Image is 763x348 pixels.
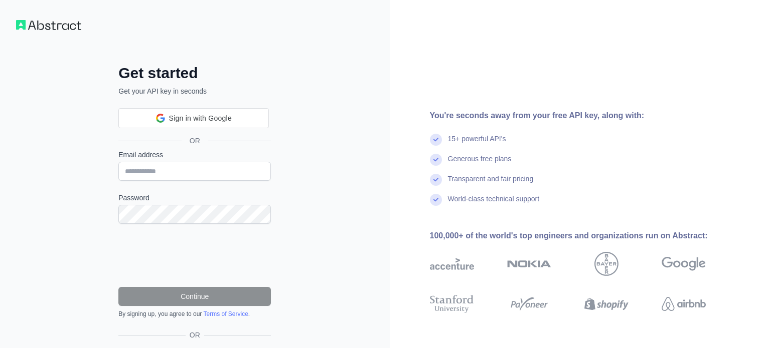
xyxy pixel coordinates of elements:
img: nokia [507,252,551,276]
div: Generous free plans [448,154,512,174]
span: Sign in with Google [169,113,232,124]
img: check mark [430,134,442,146]
img: accenture [430,252,474,276]
div: 15+ powerful API's [448,134,506,154]
span: OR [186,330,204,340]
span: OR [182,136,208,146]
p: Get your API key in seconds [118,86,271,96]
div: World-class technical support [448,194,540,214]
h2: Get started [118,64,271,82]
div: Sign in with Google [118,108,269,128]
button: Continue [118,287,271,306]
label: Password [118,193,271,203]
iframe: reCAPTCHA [118,236,271,275]
img: shopify [584,293,629,315]
img: check mark [430,174,442,186]
div: By signing up, you agree to our . [118,310,271,318]
img: payoneer [507,293,551,315]
img: check mark [430,154,442,166]
img: Workflow [16,20,81,30]
div: Transparent and fair pricing [448,174,534,194]
img: google [662,252,706,276]
div: You're seconds away from your free API key, along with: [430,110,738,122]
label: Email address [118,150,271,160]
img: bayer [594,252,619,276]
img: airbnb [662,293,706,315]
img: check mark [430,194,442,206]
a: Terms of Service [203,310,248,317]
div: 100,000+ of the world's top engineers and organizations run on Abstract: [430,230,738,242]
img: stanford university [430,293,474,315]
